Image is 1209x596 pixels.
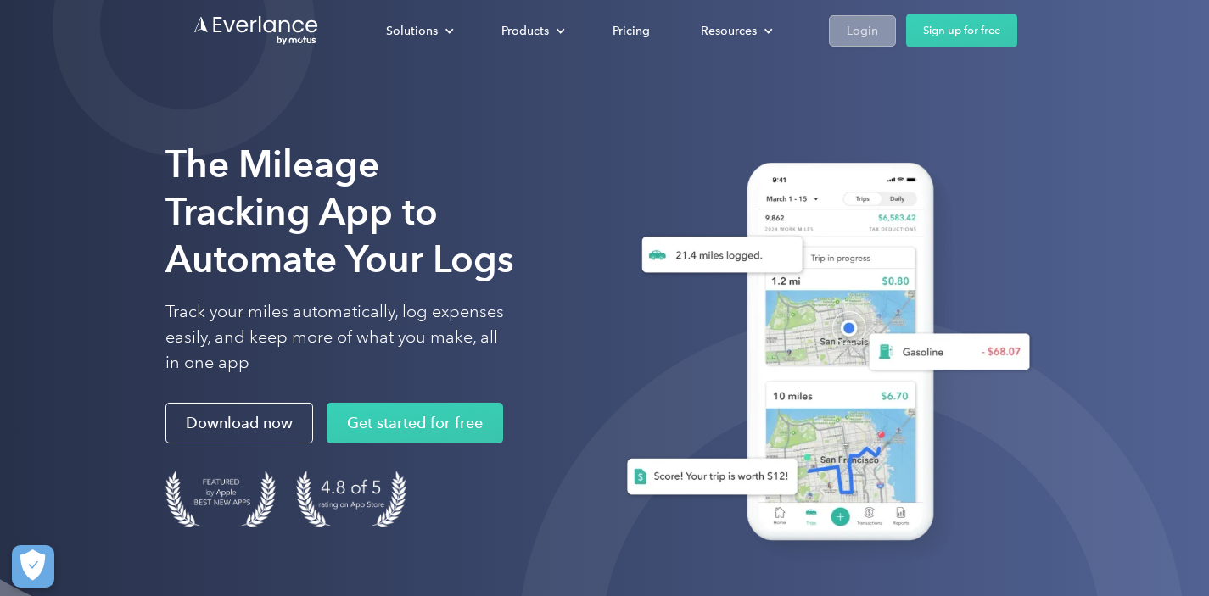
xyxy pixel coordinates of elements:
div: Resources [684,16,786,46]
button: Cookies Settings [12,545,54,588]
div: Pricing [613,20,650,42]
div: Login [847,20,878,42]
img: 4.9 out of 5 stars on the app store [296,471,406,527]
img: Everlance, mileage tracker app, expense tracking app [600,146,1044,566]
div: Solutions [369,16,467,46]
p: Track your miles automatically, log expenses easily, and keep more of what you make, all in one app [165,299,505,376]
strong: The Mileage Tracking App to Automate Your Logs [165,142,514,281]
a: Go to homepage [193,14,320,47]
img: Badge for Featured by Apple Best New Apps [165,471,276,527]
a: Get started for free [327,403,503,443]
div: Solutions [386,20,438,42]
a: Pricing [596,16,667,46]
a: Download now [165,403,313,443]
div: Products [501,20,549,42]
a: Login [829,15,896,47]
a: Sign up for free [906,14,1017,47]
div: Resources [701,20,757,42]
div: Products [484,16,579,46]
